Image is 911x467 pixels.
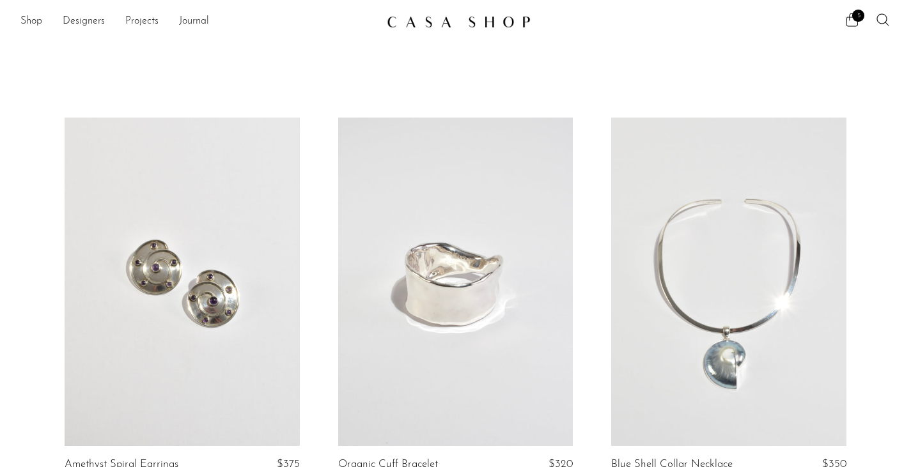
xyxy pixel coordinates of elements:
[125,13,159,30] a: Projects
[20,11,377,33] ul: NEW HEADER MENU
[852,10,864,22] span: 5
[20,13,42,30] a: Shop
[20,11,377,33] nav: Desktop navigation
[179,13,209,30] a: Journal
[63,13,105,30] a: Designers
